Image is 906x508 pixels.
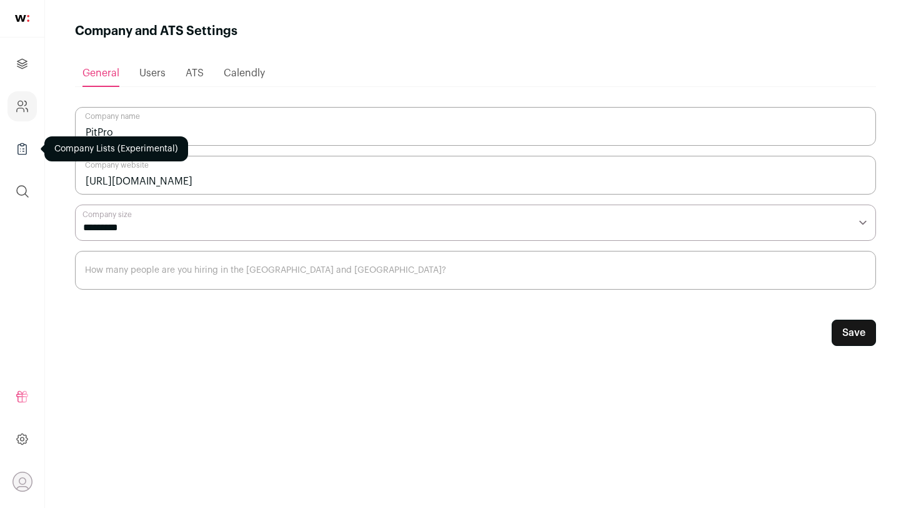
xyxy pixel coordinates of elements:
[7,91,37,121] a: Company and ATS Settings
[75,251,876,290] input: How many people are you hiring in the US and Canada?
[139,61,166,86] a: Users
[7,49,37,79] a: Projects
[7,134,37,164] a: Company Lists
[224,61,265,86] a: Calendly
[224,68,265,78] span: Calendly
[75,107,876,146] input: Company name
[12,472,32,492] button: Open dropdown
[15,15,29,22] img: wellfound-shorthand-0d5821cbd27db2630d0214b213865d53afaa358527fdda9d0ea32b1df1b89c2c.svg
[75,23,237,40] h1: Company and ATS Settings
[832,320,876,346] button: Save
[139,68,166,78] span: Users
[44,136,188,161] div: Company Lists (Experimental)
[82,68,119,78] span: General
[186,68,204,78] span: ATS
[75,156,876,195] input: Company website
[186,61,204,86] a: ATS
